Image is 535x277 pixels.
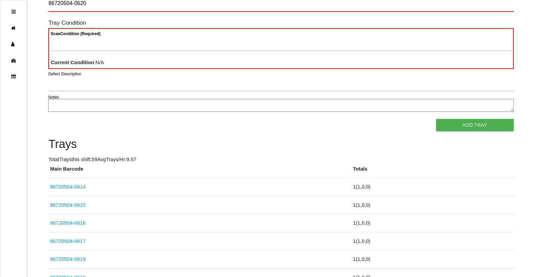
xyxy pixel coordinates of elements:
th: Main Barcode [48,165,351,178]
a: 86720504-0614 [50,184,85,190]
b: Scan Condition (Required) [51,31,101,36]
td: 1 ( 1 , 0 , 0 ) [351,196,514,214]
button: Add Tray [436,119,514,131]
a: 86720504-0618 [50,256,85,262]
b: Current Condition [51,59,94,65]
td: 1 ( 1 , 0 , 0 ) [351,250,514,269]
h4: Trays [48,138,513,151]
label: Defect Description [48,71,81,77]
p: Total Trays this shift: 59 Avg Trays /Hr: 9.57 [48,156,513,163]
a: 86720504-0617 [50,238,85,244]
label: Notes [48,94,59,100]
th: Totals [351,165,514,178]
a: 86720504-0616 [50,220,85,226]
td: 1 ( 1 , 0 , 0 ) [351,178,514,196]
td: 1 ( 1 , 0 , 0 ) [351,232,514,250]
span: : N/A [51,59,104,65]
a: 86720504-0615 [50,202,85,208]
div: Open [11,4,16,20]
h6: Tray Condition [48,20,513,26]
td: 1 ( 1 , 0 , 0 ) [351,214,514,232]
